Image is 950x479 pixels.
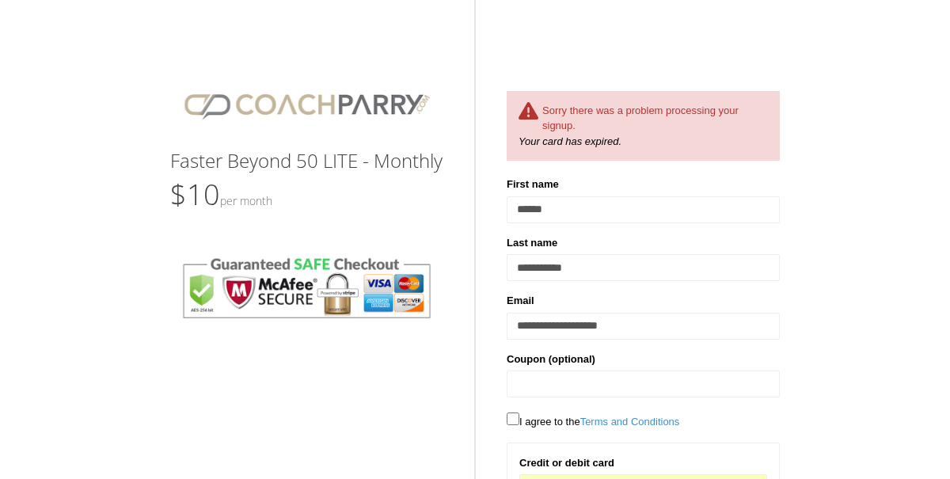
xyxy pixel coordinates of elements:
span: Sorry there was a problem processing your signup. [542,105,739,132]
label: First name [507,177,559,192]
label: Email [507,293,534,309]
i: Your card has expired. [519,135,621,147]
label: Last name [507,235,557,251]
img: CPlogo.png [170,75,443,135]
label: Credit or debit card [519,455,614,471]
h3: Faster Beyond 50 LITE - Monthly [170,150,443,171]
small: Per Month [220,193,272,208]
span: $10 [170,175,272,214]
label: Coupon (optional) [507,352,595,367]
a: Terms and Conditions [580,416,680,428]
span: I agree to the [507,416,679,428]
